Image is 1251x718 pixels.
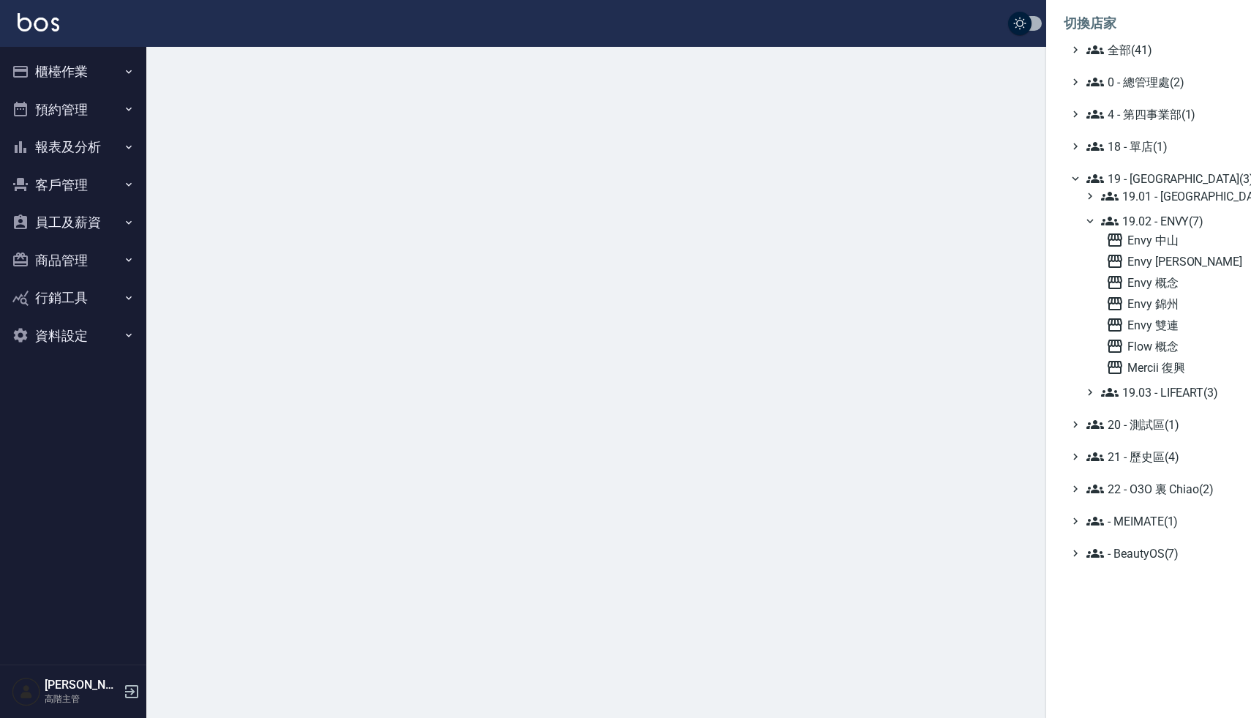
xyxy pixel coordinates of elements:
[1086,138,1228,155] span: 18 - 單店(1)
[1106,316,1228,334] span: Envy 雙連
[1086,73,1228,91] span: 0 - 總管理處(2)
[1086,448,1228,465] span: 21 - 歷史區(4)
[1086,170,1228,187] span: 19 - [GEOGRAPHIC_DATA](3)
[1101,212,1228,230] span: 19.02 - ENVY(7)
[1064,6,1233,41] li: 切換店家
[1086,41,1228,59] span: 全部(41)
[1106,337,1228,355] span: Flow 概念
[1101,187,1228,205] span: 19.01 - [GEOGRAPHIC_DATA] (10)
[1086,480,1228,498] span: 22 - O3O 裏 Chiao(2)
[1086,545,1228,562] span: - BeautyOS(7)
[1106,359,1228,376] span: Mercii 復興
[1086,416,1228,433] span: 20 - 測試區(1)
[1106,253,1228,270] span: Envy [PERSON_NAME]
[1106,295,1228,313] span: Envy 錦州
[1086,105,1228,123] span: 4 - 第四事業部(1)
[1106,274,1228,291] span: Envy 概念
[1106,231,1228,249] span: Envy 中山
[1086,512,1228,530] span: - MEIMATE(1)
[1101,384,1228,401] span: 19.03 - LIFEART(3)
